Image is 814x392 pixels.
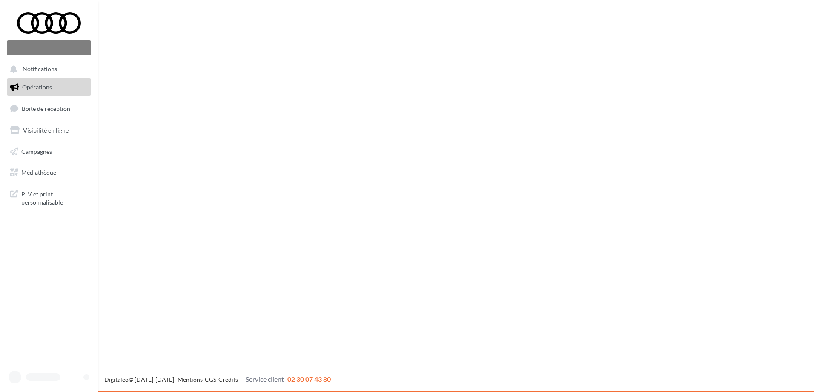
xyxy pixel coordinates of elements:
a: Médiathèque [5,164,93,182]
span: Médiathèque [21,169,56,176]
div: Nouvelle campagne [7,40,91,55]
span: 02 30 07 43 80 [287,375,331,383]
span: Boîte de réception [22,105,70,112]
span: Visibilité en ligne [23,127,69,134]
a: Opérations [5,78,93,96]
a: CGS [205,376,216,383]
span: Notifications [23,66,57,73]
span: PLV et print personnalisable [21,188,88,207]
a: Campagnes [5,143,93,161]
span: Campagnes [21,147,52,155]
span: Service client [246,375,284,383]
a: Mentions [178,376,203,383]
a: PLV et print personnalisable [5,185,93,210]
a: Boîte de réception [5,99,93,118]
span: © [DATE]-[DATE] - - - [104,376,331,383]
span: Opérations [22,84,52,91]
a: Crédits [218,376,238,383]
a: Visibilité en ligne [5,121,93,139]
a: Digitaleo [104,376,129,383]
